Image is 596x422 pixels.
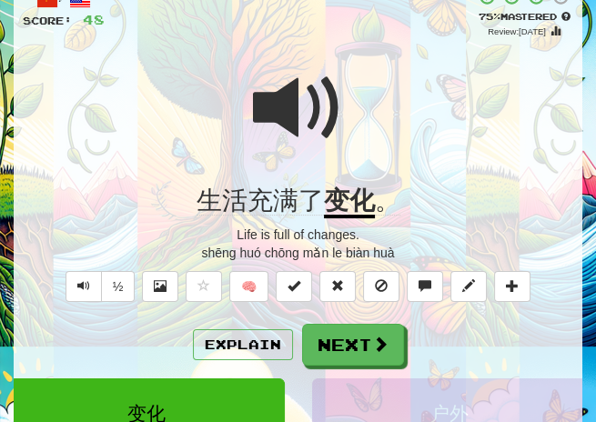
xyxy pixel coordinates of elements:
[101,271,136,302] button: ½
[319,271,356,302] button: Reset to 0% Mastered (alt+r)
[66,271,102,302] button: Play sentence audio (ctl+space)
[186,271,222,302] button: Favorite sentence (alt+f)
[324,186,375,218] u: 变化
[23,15,72,26] span: Score:
[229,271,268,302] button: 🧠
[363,271,399,302] button: Ignore sentence (alt+i)
[83,12,105,27] span: 48
[276,271,312,302] button: Set this sentence to 100% Mastered (alt+m)
[479,11,500,22] span: 75 %
[494,271,530,302] button: Add to collection (alt+a)
[62,271,136,311] div: Text-to-speech controls
[142,271,178,302] button: Show image (alt+x)
[488,26,546,36] small: Review: [DATE]
[407,271,443,302] button: Discuss sentence (alt+u)
[450,271,487,302] button: Edit sentence (alt+d)
[475,10,573,23] div: Mastered
[197,186,324,216] span: 生活充满了
[302,324,404,366] button: Next
[23,226,573,244] div: Life is full of changes.
[23,244,573,262] div: shēng huó chōng mǎn le biàn huà
[375,186,400,216] span: 。
[193,329,293,360] button: Explain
